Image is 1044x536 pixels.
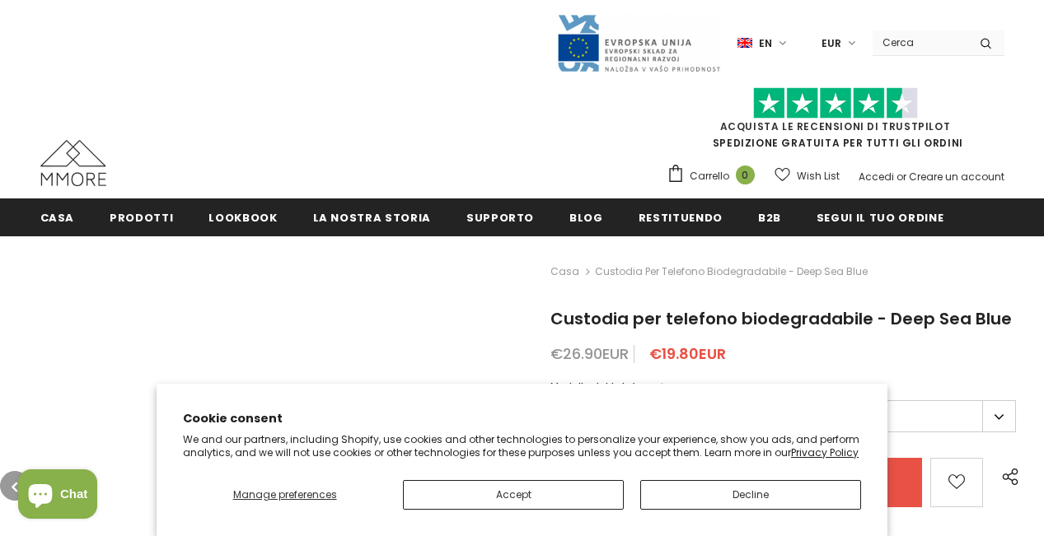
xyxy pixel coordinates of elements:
p: We and our partners, including Shopify, use cookies and other technologies to personalize your ex... [183,433,861,459]
img: Casi MMORE [40,140,106,186]
span: EUR [822,35,841,52]
span: Prodotti [110,210,173,226]
img: i-lang-1.png [737,36,752,50]
span: Carrello [690,168,729,184]
a: Casa [550,262,579,282]
img: Fidati di Pilot Stars [753,87,918,119]
a: Segui il tuo ordine [817,198,943,235]
span: Restituendo [639,210,723,226]
span: Casa [40,210,75,226]
span: Wish List [797,168,840,184]
a: B2B [758,198,781,235]
a: Prodotti [110,198,173,235]
span: Custodia per telefono biodegradabile - Deep Sea Blue [595,262,868,282]
a: Wish List [775,161,840,190]
span: Manage preferences [233,487,337,501]
inbox-online-store-chat: Shopify online store chat [13,469,102,523]
span: La nostra storia [313,210,431,226]
a: supporto [466,198,534,235]
span: €19.80EUR [649,343,726,364]
span: Modello del telefono [550,380,655,394]
a: Restituendo [639,198,723,235]
span: Lookbook [208,210,277,226]
a: Carrello 0 [667,164,763,189]
a: La nostra storia [313,198,431,235]
h2: Cookie consent [183,410,861,427]
button: Decline [640,480,861,510]
span: Segui il tuo ordine [817,210,943,226]
input: Search Site [873,30,967,54]
a: Casa [40,198,75,235]
span: en [759,35,772,52]
a: Blog [569,198,603,235]
span: B2B [758,210,781,226]
img: Javni Razpis [556,13,721,73]
a: Javni Razpis [556,35,721,49]
a: Lookbook [208,198,277,235]
span: or [897,170,906,184]
span: 0 [736,165,755,184]
span: Custodia per telefono biodegradabile - Deep Sea Blue [550,307,1012,330]
a: Accedi [859,170,894,184]
span: supporto [466,210,534,226]
a: Creare un account [909,170,1004,184]
a: Acquista le recensioni di TrustPilot [720,119,951,133]
button: Manage preferences [183,480,386,510]
button: Accept [403,480,624,510]
a: Privacy Policy [791,445,859,459]
span: SPEDIZIONE GRATUITA PER TUTTI GLI ORDINI [667,95,1004,150]
span: Blog [569,210,603,226]
span: €26.90EUR [550,343,629,364]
